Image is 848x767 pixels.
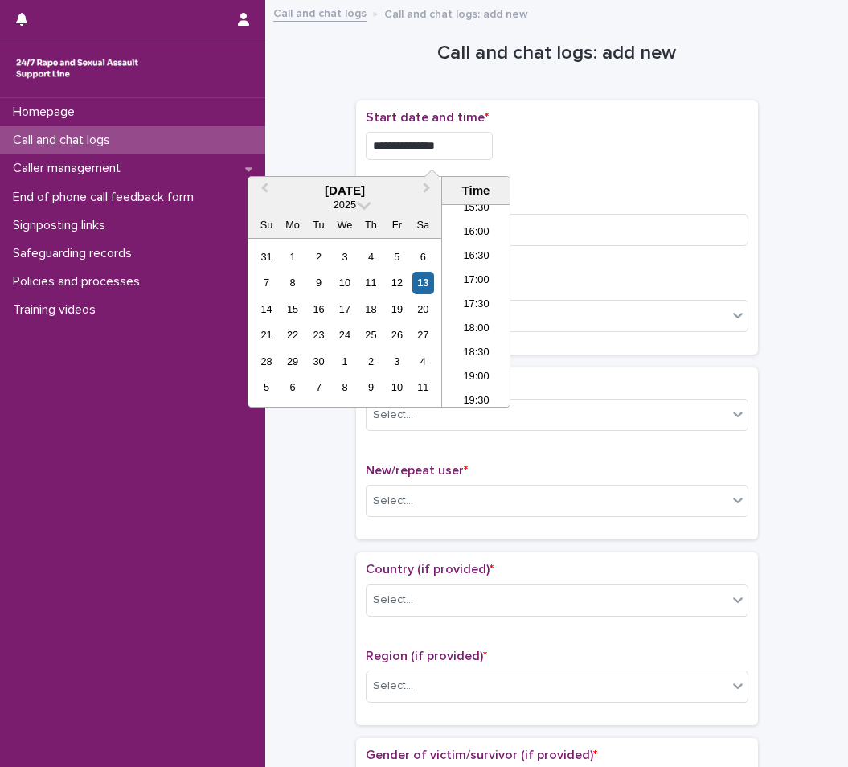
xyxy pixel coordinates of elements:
div: Choose Friday, September 26th, 2025 [386,324,408,346]
div: Choose Saturday, October 11th, 2025 [412,376,434,398]
div: Choose Saturday, September 6th, 2025 [412,246,434,268]
div: Choose Friday, September 19th, 2025 [386,298,408,320]
div: [DATE] [248,183,441,198]
div: Choose Wednesday, September 24th, 2025 [334,324,355,346]
div: Choose Monday, September 8th, 2025 [281,272,303,293]
div: Choose Wednesday, October 1st, 2025 [334,351,355,372]
div: Choose Tuesday, October 7th, 2025 [308,376,330,398]
div: Select... [373,678,413,695]
span: Start date and time [366,111,489,124]
p: Caller management [6,161,133,176]
div: Choose Thursday, September 18th, 2025 [360,298,382,320]
p: Signposting links [6,218,118,233]
div: Su [256,214,277,236]
img: rhQMoQhaT3yELyF149Cw [13,52,141,84]
li: 18:00 [442,318,510,342]
div: Th [360,214,382,236]
li: 19:00 [442,366,510,390]
span: Region (if provided) [366,650,487,662]
button: Previous Month [250,178,276,204]
li: 17:00 [442,269,510,293]
div: Choose Monday, September 15th, 2025 [281,298,303,320]
div: Choose Sunday, September 28th, 2025 [256,351,277,372]
div: Choose Sunday, September 14th, 2025 [256,298,277,320]
div: Choose Monday, October 6th, 2025 [281,376,303,398]
div: Choose Tuesday, September 16th, 2025 [308,298,330,320]
div: Choose Wednesday, September 3rd, 2025 [334,246,355,268]
div: Choose Friday, October 3rd, 2025 [386,351,408,372]
div: Choose Wednesday, September 10th, 2025 [334,272,355,293]
div: Select... [373,493,413,510]
div: Choose Monday, September 1st, 2025 [281,246,303,268]
p: Call and chat logs [6,133,123,148]
li: 15:30 [442,197,510,221]
li: 16:30 [442,245,510,269]
div: month 2025-09 [253,244,436,400]
li: 16:00 [442,221,510,245]
p: End of phone call feedback form [6,190,207,205]
li: 18:30 [442,342,510,366]
button: Next Month [416,178,441,204]
div: Choose Sunday, September 7th, 2025 [256,272,277,293]
div: Tu [308,214,330,236]
div: Choose Monday, September 29th, 2025 [281,351,303,372]
div: Choose Sunday, September 21st, 2025 [256,324,277,346]
div: Choose Sunday, October 5th, 2025 [256,376,277,398]
div: Choose Tuesday, September 23rd, 2025 [308,324,330,346]
div: Choose Tuesday, September 30th, 2025 [308,351,330,372]
div: Time [446,183,506,198]
div: We [334,214,355,236]
span: 2025 [334,199,356,211]
li: 17:30 [442,293,510,318]
div: Select... [373,407,413,424]
div: Choose Thursday, September 25th, 2025 [360,324,382,346]
a: Call and chat logs [273,3,367,22]
p: Policies and processes [6,274,153,289]
span: Country (if provided) [366,563,494,576]
div: Sa [412,214,434,236]
div: Choose Thursday, October 9th, 2025 [360,376,382,398]
div: Choose Wednesday, October 8th, 2025 [334,376,355,398]
div: Choose Friday, September 12th, 2025 [386,272,408,293]
div: Choose Sunday, August 31st, 2025 [256,246,277,268]
span: New/repeat user [366,464,468,477]
div: Choose Tuesday, September 2nd, 2025 [308,246,330,268]
div: Choose Thursday, September 11th, 2025 [360,272,382,293]
div: Choose Friday, October 10th, 2025 [386,376,408,398]
div: Select... [373,592,413,609]
div: Choose Saturday, September 13th, 2025 [412,272,434,293]
span: Gender of victim/survivor (if provided) [366,749,597,761]
div: Choose Tuesday, September 9th, 2025 [308,272,330,293]
p: Call and chat logs: add new [384,4,528,22]
div: Choose Thursday, October 2nd, 2025 [360,351,382,372]
li: 19:30 [442,390,510,414]
h1: Call and chat logs: add new [356,42,758,65]
div: Choose Friday, September 5th, 2025 [386,246,408,268]
div: Mo [281,214,303,236]
div: Choose Monday, September 22nd, 2025 [281,324,303,346]
p: Homepage [6,105,88,120]
div: Fr [386,214,408,236]
div: Choose Saturday, September 20th, 2025 [412,298,434,320]
div: Choose Thursday, September 4th, 2025 [360,246,382,268]
p: Training videos [6,302,109,318]
div: Choose Saturday, October 4th, 2025 [412,351,434,372]
p: Safeguarding records [6,246,145,261]
div: Choose Wednesday, September 17th, 2025 [334,298,355,320]
div: Choose Saturday, September 27th, 2025 [412,324,434,346]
